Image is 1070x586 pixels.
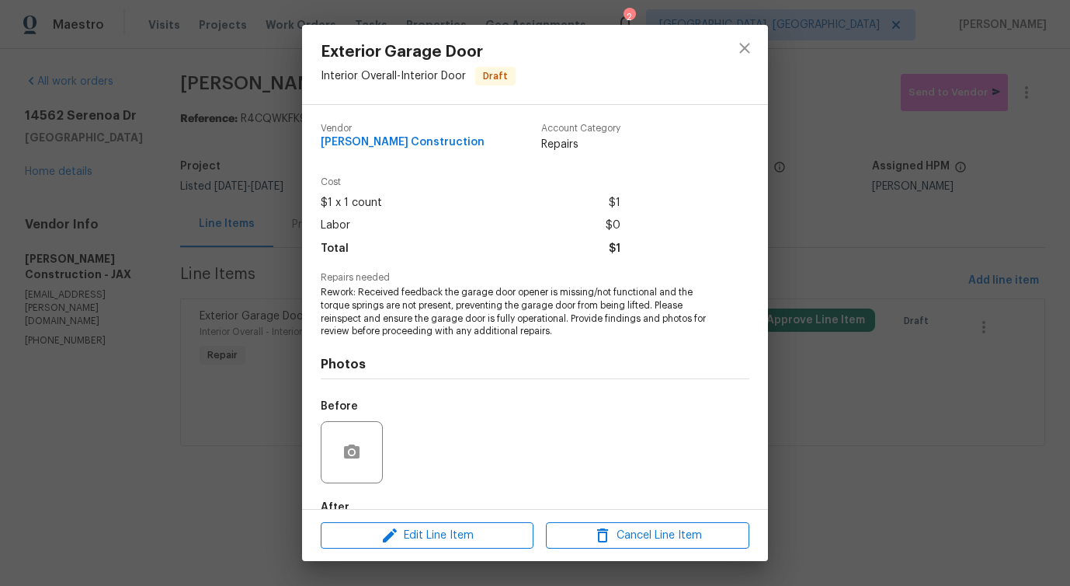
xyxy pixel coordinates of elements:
span: Total [321,238,349,260]
h5: Before [321,401,358,412]
span: Draft [477,68,514,84]
button: Edit Line Item [321,522,533,549]
span: $1 [609,192,620,215]
span: $0 [606,215,620,237]
h5: After [321,502,349,513]
span: Repairs [541,137,620,152]
span: Cost [321,177,620,187]
button: close [726,30,763,67]
span: Labor [321,215,350,237]
span: Vendor [321,124,485,134]
span: $1 x 1 count [321,192,382,215]
span: Edit Line Item [325,526,529,546]
span: Repairs needed [321,273,749,283]
span: [PERSON_NAME] Construction [321,137,485,148]
span: $1 [609,238,620,260]
span: Exterior Garage Door [321,44,516,61]
h4: Photos [321,357,749,372]
span: Account Category [541,124,620,134]
span: Rework: Received feedback the garage door opener is missing/not functional and the torque springs... [321,286,707,338]
span: Cancel Line Item [551,526,745,546]
button: Cancel Line Item [546,522,749,549]
span: Interior Overall - Interior Door [321,71,466,82]
div: 2 [624,9,634,25]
